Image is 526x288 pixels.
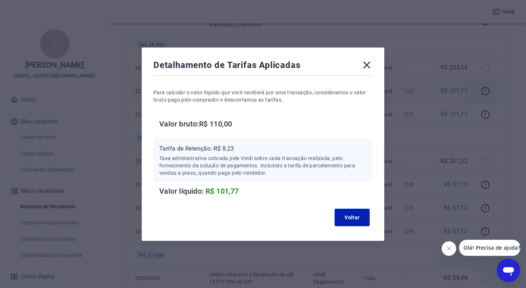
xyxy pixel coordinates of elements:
[206,187,239,196] span: R$ 101,77
[159,155,367,177] p: Taxa administrativa cobrada pela Vindi sobre cada transação realizada, pelo fornecimento da soluç...
[442,241,456,256] iframe: Fechar mensagem
[4,5,61,11] span: Olá! Precisa de ajuda?
[159,185,373,197] h6: Valor líquido:
[497,259,520,282] iframe: Botão para abrir a janela de mensagens
[159,118,373,130] h6: Valor bruto: R$ 110,00
[159,144,367,153] p: Tarifa de Retenção: -R$ 8,23
[153,89,373,103] p: Para calcular o valor líquido que você receberá por uma transação, consideramos o valor bruto pag...
[459,240,520,256] iframe: Mensagem da empresa
[153,59,373,74] div: Detalhamento de Tarifas Aplicadas
[335,209,370,226] button: Voltar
